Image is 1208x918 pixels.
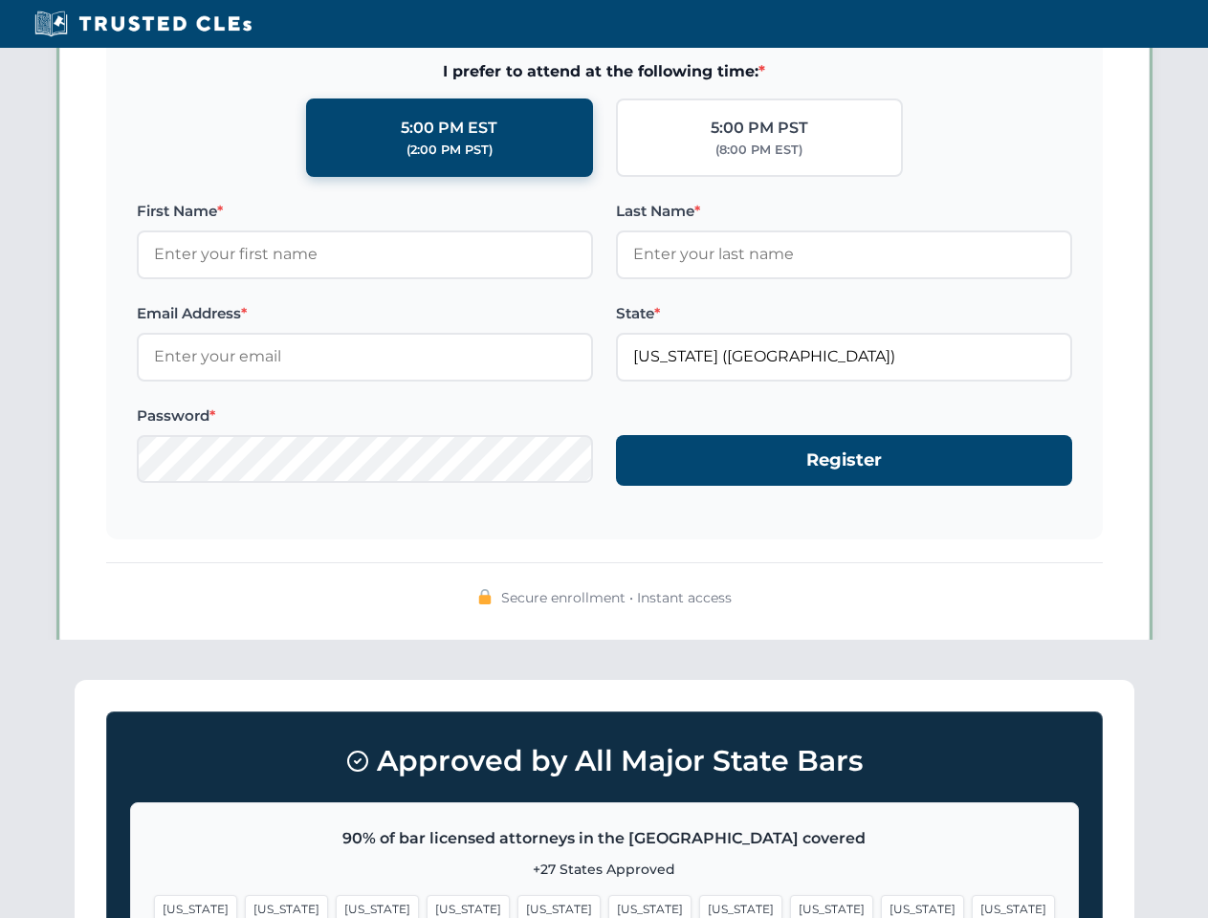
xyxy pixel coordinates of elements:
[477,589,493,604] img: 🔒
[406,141,493,160] div: (2:00 PM PST)
[616,200,1072,223] label: Last Name
[616,333,1072,381] input: Florida (FL)
[401,116,497,141] div: 5:00 PM EST
[137,302,593,325] label: Email Address
[154,859,1055,880] p: +27 States Approved
[501,587,732,608] span: Secure enrollment • Instant access
[137,200,593,223] label: First Name
[715,141,802,160] div: (8:00 PM EST)
[137,404,593,427] label: Password
[130,735,1079,787] h3: Approved by All Major State Bars
[137,230,593,278] input: Enter your first name
[137,333,593,381] input: Enter your email
[137,59,1072,84] span: I prefer to attend at the following time:
[616,302,1072,325] label: State
[29,10,257,38] img: Trusted CLEs
[711,116,808,141] div: 5:00 PM PST
[154,826,1055,851] p: 90% of bar licensed attorneys in the [GEOGRAPHIC_DATA] covered
[616,435,1072,486] button: Register
[616,230,1072,278] input: Enter your last name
